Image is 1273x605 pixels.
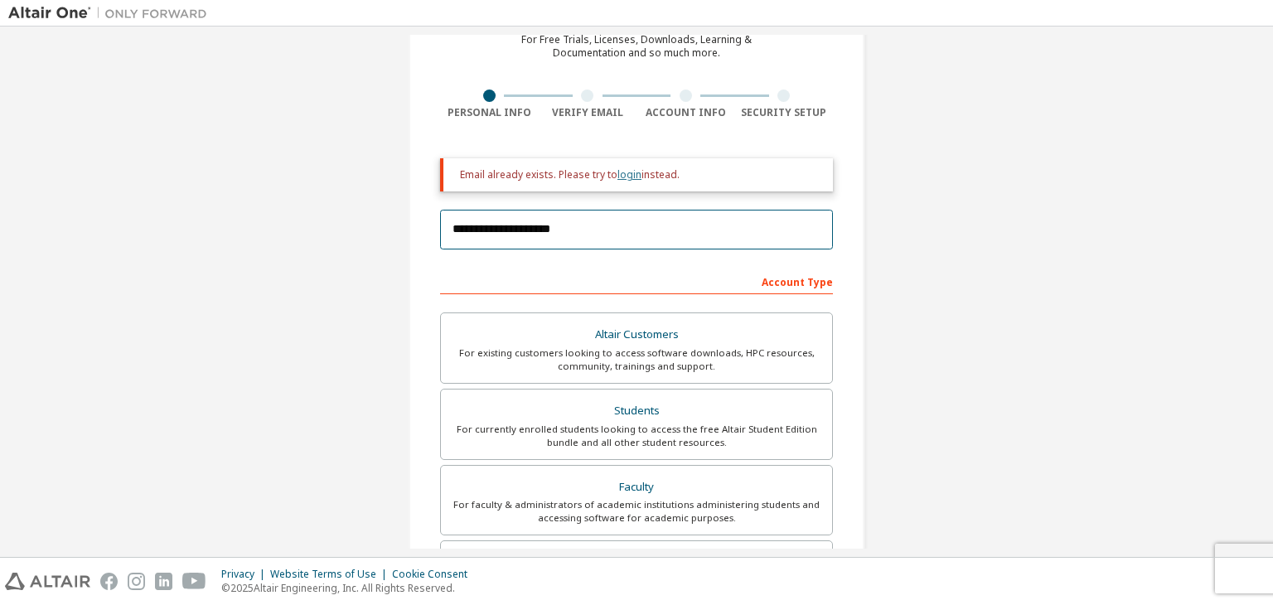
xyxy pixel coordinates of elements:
div: For currently enrolled students looking to access the free Altair Student Edition bundle and all ... [451,423,822,449]
img: Altair One [8,5,215,22]
div: Website Terms of Use [270,568,392,581]
div: Privacy [221,568,270,581]
div: Cookie Consent [392,568,477,581]
img: linkedin.svg [155,573,172,590]
div: Account Info [636,106,735,119]
div: Verify Email [539,106,637,119]
div: For existing customers looking to access software downloads, HPC resources, community, trainings ... [451,346,822,373]
div: For Free Trials, Licenses, Downloads, Learning & Documentation and so much more. [521,33,752,60]
div: For faculty & administrators of academic institutions administering students and accessing softwa... [451,498,822,525]
p: © 2025 Altair Engineering, Inc. All Rights Reserved. [221,581,477,595]
div: Personal Info [440,106,539,119]
div: Email already exists. Please try to instead. [460,168,820,181]
div: Account Type [440,268,833,294]
img: altair_logo.svg [5,573,90,590]
img: instagram.svg [128,573,145,590]
img: facebook.svg [100,573,118,590]
a: login [617,167,641,181]
div: Students [451,399,822,423]
img: youtube.svg [182,573,206,590]
div: Altair Customers [451,323,822,346]
div: Faculty [451,476,822,499]
div: Security Setup [735,106,834,119]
